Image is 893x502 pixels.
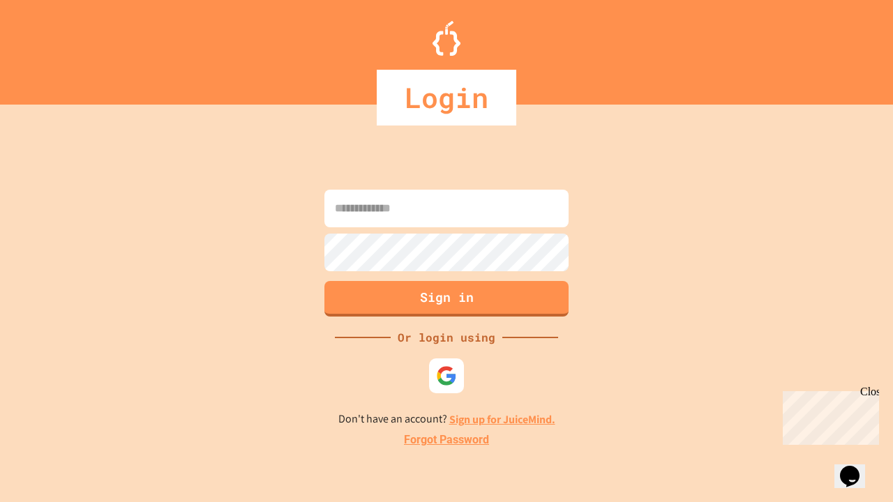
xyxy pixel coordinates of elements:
div: Or login using [391,329,502,346]
a: Forgot Password [404,432,489,448]
a: Sign up for JuiceMind. [449,412,555,427]
button: Sign in [324,281,569,317]
iframe: chat widget [777,386,879,445]
iframe: chat widget [834,446,879,488]
img: Logo.svg [433,21,460,56]
div: Chat with us now!Close [6,6,96,89]
img: google-icon.svg [436,365,457,386]
div: Login [377,70,516,125]
p: Don't have an account? [338,411,555,428]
